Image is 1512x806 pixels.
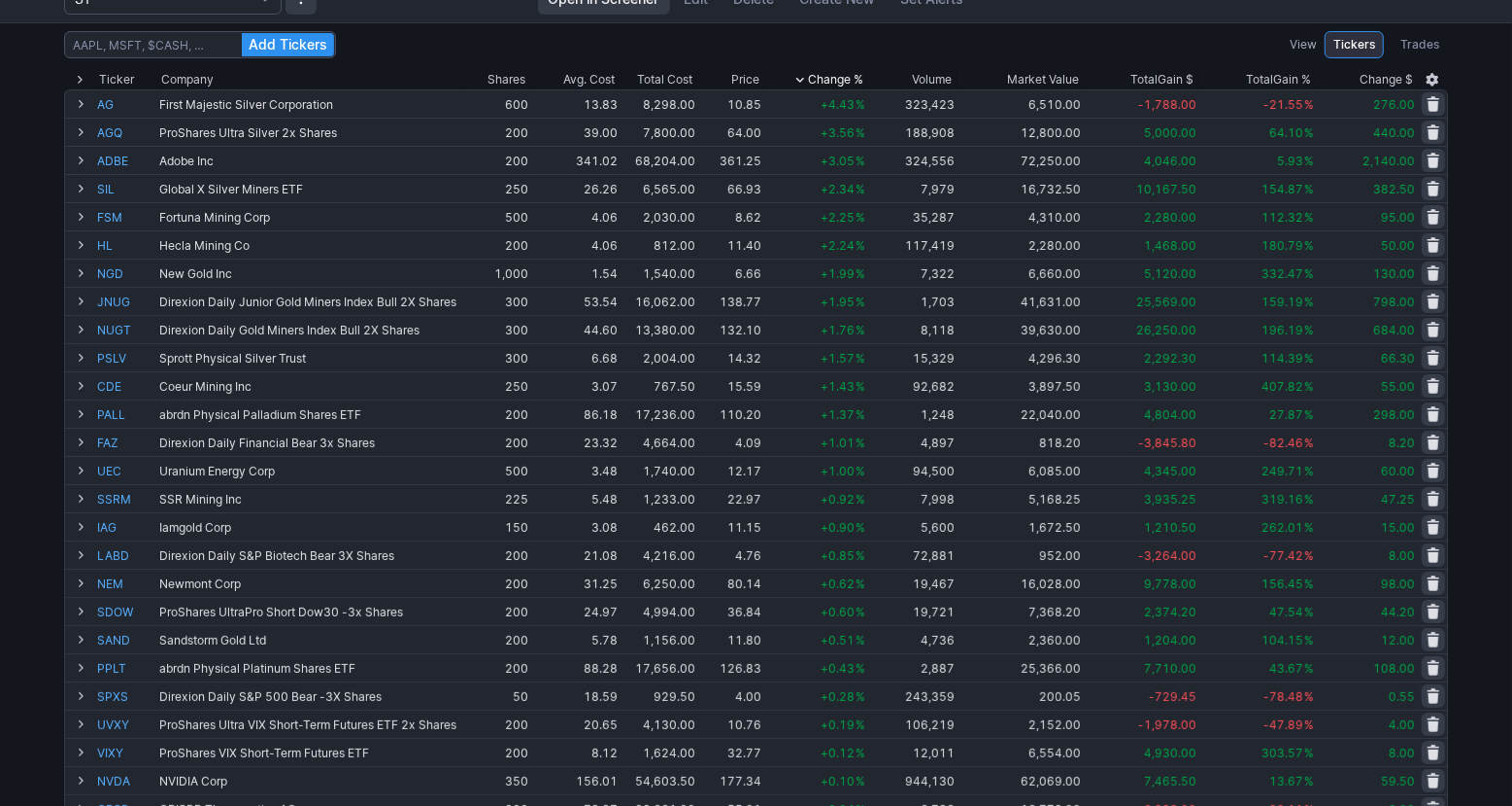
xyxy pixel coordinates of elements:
[159,295,458,309] div: Direxion Daily Junior Gold Miners Index Bull 2X Shares
[697,287,763,315] td: 138.77
[488,70,526,89] div: Shares
[159,548,458,563] div: Direxion Daily S&P Biotech Bear 3X Shares
[530,512,620,541] td: 3.08
[867,89,957,118] td: 323,423
[856,125,865,140] span: %
[957,89,1084,118] td: 6,510.00
[620,597,697,625] td: 4,994.00
[460,625,530,653] td: 200
[460,541,530,569] td: 200
[530,315,620,343] td: 44.60
[1290,35,1317,54] label: View
[1007,70,1079,89] span: Market Value
[460,259,530,287] td: 1,000
[97,231,155,259] a: HL
[1333,35,1375,54] span: Tickers
[159,464,458,478] div: Uranium Energy Corp
[697,174,763,202] td: 66.93
[821,125,855,140] span: +3.56
[957,512,1084,541] td: 1,672.50
[957,343,1084,371] td: 4,296.30
[97,90,155,118] a: AG
[159,379,458,394] div: Coeur Mining Inc
[64,31,336,58] input: AAPL, MSFT, $CASH, …
[460,371,530,400] td: 250
[620,118,697,146] td: 7,800.00
[620,484,697,512] td: 1,233.00
[1269,605,1303,619] span: 47.54
[97,739,155,766] a: VIXY
[620,541,697,569] td: 4,216.00
[957,202,1084,230] td: 4,310.00
[856,548,865,563] span: %
[1131,70,1194,89] div: Gain $
[1373,295,1415,309] span: 798.00
[856,605,865,619] span: %
[856,323,865,337] span: %
[159,407,458,422] div: abrdn Physical Palladium Shares ETF
[97,711,155,738] a: UVXY
[97,767,155,794] a: NVDA
[957,174,1084,202] td: 16,732.50
[1144,407,1196,422] span: 4,804.00
[97,542,155,569] a: LABD
[97,513,155,541] a: IAG
[1389,436,1415,450] span: 8.20
[697,202,763,230] td: 8.62
[1261,351,1303,366] span: 114.39
[1373,323,1415,337] span: 684.00
[697,259,763,287] td: 6.66
[1144,125,1196,140] span: 5,000.00
[460,146,530,174] td: 200
[867,456,957,484] td: 94,500
[1373,407,1415,422] span: 298.00
[1263,548,1303,563] span: -77.42
[697,541,763,569] td: 4.76
[530,428,620,456] td: 23.32
[530,371,620,400] td: 3.07
[1261,210,1303,225] span: 112.32
[1304,97,1314,112] span: %
[460,512,530,541] td: 150
[530,456,620,484] td: 3.48
[97,598,155,625] a: SDOW
[1304,577,1314,591] span: %
[460,456,530,484] td: 500
[856,154,865,168] span: %
[1144,238,1196,253] span: 1,468.00
[867,484,957,512] td: 7,998
[620,625,697,653] td: 1,156.00
[1304,182,1314,196] span: %
[530,597,620,625] td: 24.97
[1304,351,1314,366] span: %
[1381,379,1415,394] span: 55.00
[159,97,458,112] div: First Majestic Silver Corporation
[97,401,155,428] a: PALL
[821,154,855,168] span: +3.05
[821,548,855,563] span: +0.85
[97,626,155,653] a: SAND
[1373,182,1415,196] span: 382.50
[867,146,957,174] td: 324,556
[159,210,458,225] div: Fortuna Mining Corp
[1304,520,1314,535] span: %
[1261,577,1303,591] span: 156.45
[1360,70,1413,89] span: Change $
[1373,97,1415,112] span: 276.00
[957,118,1084,146] td: 12,800.00
[856,379,865,394] span: %
[1304,210,1314,225] span: %
[1381,492,1415,507] span: 47.25
[97,429,155,456] a: FAZ
[1304,548,1314,563] span: %
[697,230,763,259] td: 11.40
[620,315,697,343] td: 13,380.00
[957,315,1084,343] td: 39,630.00
[1304,323,1314,337] span: %
[1261,182,1303,196] span: 154.87
[1304,295,1314,309] span: %
[460,287,530,315] td: 300
[97,260,155,287] a: NGD
[856,210,865,225] span: %
[1304,464,1314,478] span: %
